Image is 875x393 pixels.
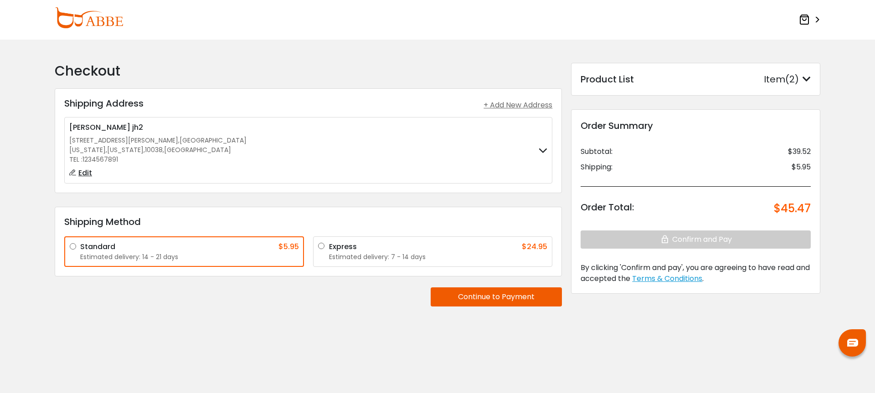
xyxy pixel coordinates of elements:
[581,119,811,133] div: Order Summary
[55,7,123,28] img: abbeglasses.com
[64,98,144,109] h3: Shipping Address
[581,72,634,86] div: Product List
[581,146,612,157] div: Subtotal:
[69,136,178,145] span: [STREET_ADDRESS][PERSON_NAME]
[522,241,547,252] div: $24.95
[329,241,357,252] div: Express
[581,200,634,217] div: Order Total:
[180,136,247,145] span: [GEOGRAPHIC_DATA]
[278,241,299,252] div: $5.95
[82,155,118,164] span: 1234567891
[69,155,247,164] div: TEL :
[80,252,299,262] div: Estimated delivery: 14 - 21 days
[484,100,552,111] div: + Add New Address
[55,63,562,79] h2: Checkout
[812,12,820,28] span: >
[581,162,612,173] div: Shipping:
[107,145,144,155] span: [US_STATE]
[329,252,548,262] div: Estimated delivery: 7 - 14 days
[64,216,552,227] h3: Shipping Method
[632,273,702,284] span: Terms & Conditions
[69,145,247,155] div: , , ,
[69,145,106,155] span: [US_STATE]
[80,241,115,252] div: Standard
[69,136,247,145] div: ,
[78,168,92,178] span: Edit
[132,122,143,133] span: jh2
[431,287,562,306] button: Continue to Payment
[69,122,130,133] span: [PERSON_NAME]
[581,262,810,284] span: By clicking 'Confirm and pay', you are agreeing to have read and accepted the
[847,339,858,347] img: chat
[764,72,811,86] div: Item(2)
[145,145,163,155] span: 10038
[792,162,811,173] div: $5.95
[799,11,820,28] a: >
[581,262,811,284] div: .
[788,146,811,157] div: $39.52
[774,200,811,217] div: $45.47
[164,145,231,155] span: [GEOGRAPHIC_DATA]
